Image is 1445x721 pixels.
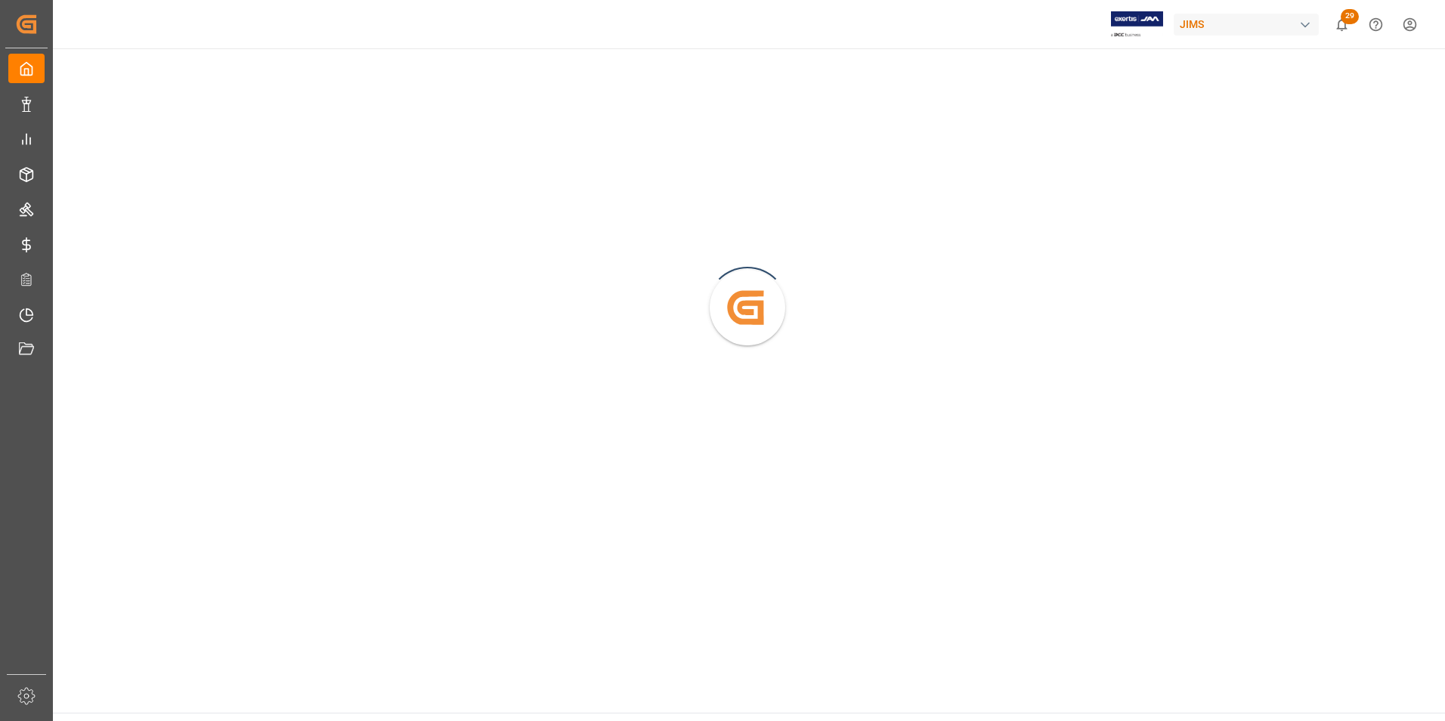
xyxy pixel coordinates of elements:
button: show 29 new notifications [1325,8,1359,42]
button: Help Center [1359,8,1393,42]
div: JIMS [1174,14,1319,36]
button: JIMS [1174,10,1325,39]
img: Exertis%20JAM%20-%20Email%20Logo.jpg_1722504956.jpg [1111,11,1163,38]
span: 29 [1341,9,1359,24]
